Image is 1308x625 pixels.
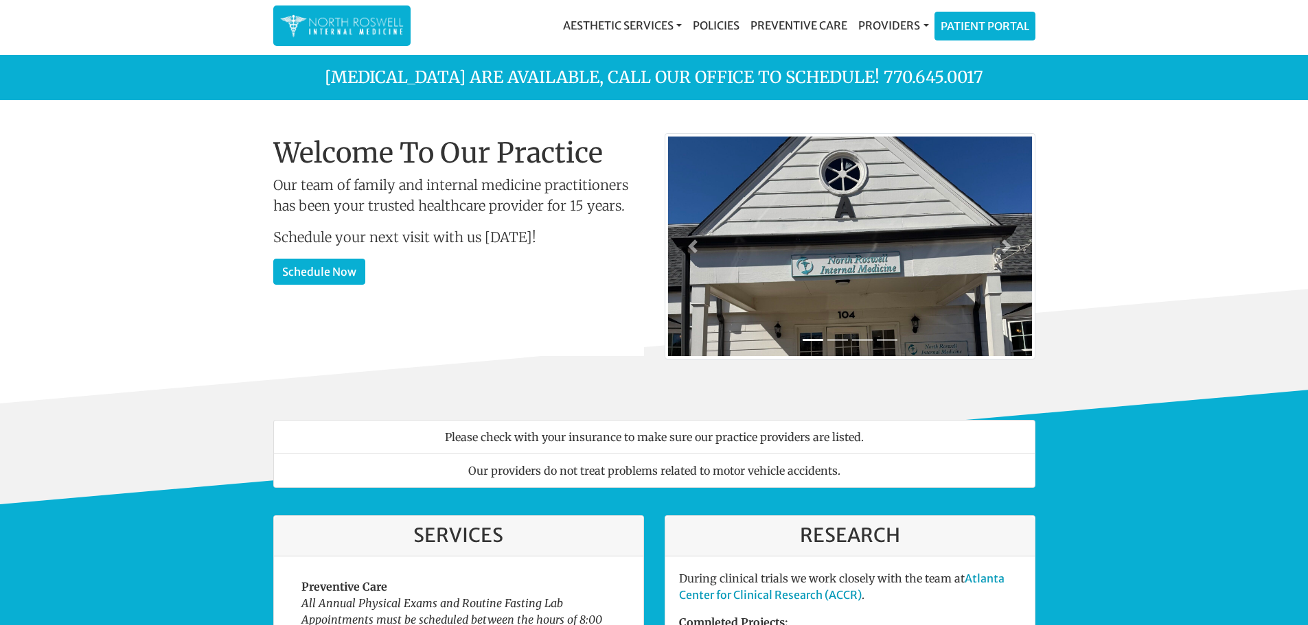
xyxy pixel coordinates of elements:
p: During clinical trials we work closely with the team at . [679,570,1021,603]
img: North Roswell Internal Medicine [280,12,404,39]
p: Our team of family and internal medicine practitioners has been your trusted healthcare provider ... [273,175,644,216]
a: Policies [687,12,745,39]
h3: Services [288,524,630,547]
h1: Welcome To Our Practice [273,137,644,169]
li: Our providers do not treat problems related to motor vehicle accidents. [273,453,1035,488]
a: Schedule Now [273,259,365,285]
li: Please check with your insurance to make sure our practice providers are listed. [273,420,1035,454]
a: Atlanta Center for Clinical Research (ACCR) [679,571,1005,602]
a: Providers [853,12,934,39]
h3: Research [679,524,1021,547]
strong: Preventive Care [301,580,387,593]
a: Aesthetic Services [558,12,687,39]
p: Schedule your next visit with us [DATE]! [273,227,644,248]
a: Preventive Care [745,12,853,39]
a: Patient Portal [935,12,1035,40]
p: [MEDICAL_DATA] are available, call our office to schedule! 770.645.0017 [263,65,1046,90]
